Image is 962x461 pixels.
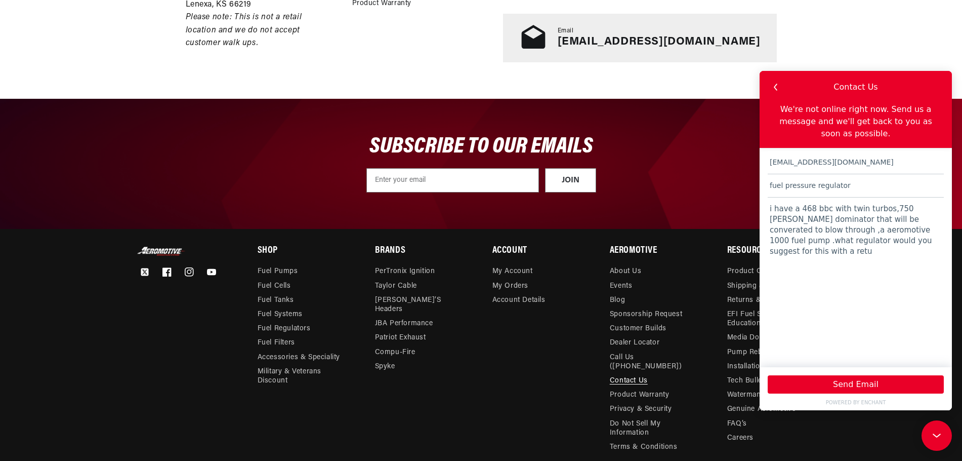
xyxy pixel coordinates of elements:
[8,103,184,127] input: Subject
[610,279,633,293] a: Events
[727,331,788,345] a: Media Downloads
[375,267,435,279] a: PerTronix Ignition
[727,402,796,416] a: Genuine Aeromotive
[610,293,625,308] a: Blog
[4,32,188,73] div: We're not online right now. Send us a message and we'll get back to you as soon as possible.
[610,322,666,336] a: Customer Builds
[727,388,788,402] a: Waterman Graphs
[258,267,298,279] a: Fuel Pumps
[375,331,426,345] a: Patriot Exhaust
[258,365,352,388] a: Military & Veterans Discount
[610,351,697,374] a: Call Us ([PHONE_NUMBER])
[727,360,807,374] a: Installation Instructions
[610,440,678,454] a: Terms & Conditions
[375,317,433,331] a: JBA Performance
[727,417,747,431] a: FAQ’s
[727,431,754,445] a: Careers
[727,279,794,293] a: Shipping & Delivery
[610,308,682,322] a: Sponsorship Request
[558,36,761,48] a: [EMAIL_ADDRESS][DOMAIN_NAME]
[727,308,814,331] a: EFI Fuel System Education
[258,293,294,308] a: Fuel Tanks
[492,279,528,293] a: My Orders
[727,267,782,279] a: Product Catalog
[369,135,593,158] span: SUBSCRIBE TO OUR EMAILS
[610,388,670,402] a: Product Warranty
[136,247,187,256] img: Aeromotive
[258,279,291,293] a: Fuel Cells
[375,279,417,293] a: Taylor Cable
[8,127,184,287] textarea: i have a 468 bbc with twin turbos,750 [PERSON_NAME] dominator that will be converated to blow thr...
[492,293,546,308] a: Account Details
[727,293,811,308] a: Returns & Replacements
[258,336,295,350] a: Fuel Filters
[375,293,462,317] a: [PERSON_NAME]’s Headers
[375,360,395,374] a: Spyke
[610,402,672,416] a: Privacy & Security
[558,27,574,35] span: Email
[74,10,118,22] div: Contact Us
[8,304,184,323] button: Send Email
[8,80,184,103] input: Email
[610,417,697,440] a: Do Not Sell My Information
[375,345,415,360] a: Compu-Fire
[727,374,774,388] a: Tech Bulletins
[258,351,340,365] a: Accessories & Speciality
[727,345,807,360] a: Pump Rebuild Program
[545,168,596,193] button: JOIN
[186,13,302,47] em: Please note: This is not a retail location and we do not accept customer walk ups.
[610,267,642,279] a: About Us
[610,336,659,350] a: Dealer Locator
[258,308,303,322] a: Fuel Systems
[366,168,539,193] input: Enter your email
[258,322,311,336] a: Fuel Regulators
[4,328,188,335] a: POWERED BY ENCHANT
[492,267,533,279] a: My Account
[610,374,648,388] a: Contact Us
